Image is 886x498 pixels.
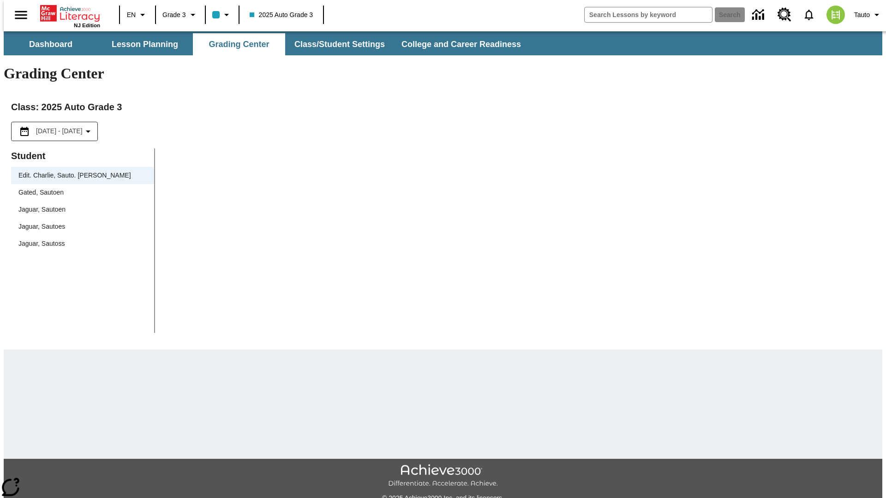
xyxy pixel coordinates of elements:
div: SubNavbar [4,31,882,55]
button: Grade: Grade 3, Select a grade [159,6,202,23]
div: Home [40,3,100,28]
button: Lesson Planning [99,33,191,55]
svg: Collapse Date Range Filter [83,126,94,137]
button: Open side menu [7,1,35,29]
span: 2025 Auto Grade 3 [250,10,313,20]
button: Select a new avatar [821,3,850,27]
div: SubNavbar [4,33,529,55]
span: Grade 3 [162,10,186,20]
img: Achieve3000 Differentiate Accelerate Achieve [388,464,498,488]
button: College and Career Readiness [394,33,528,55]
button: Class/Student Settings [287,33,392,55]
span: Edit. Charlie, Sauto. [PERSON_NAME] [18,171,147,180]
button: Class color is light blue. Change class color [209,6,236,23]
div: Jaguar, Sautoen [11,201,154,218]
button: Profile/Settings [850,6,886,23]
span: NJ Edition [74,23,100,28]
button: Language: EN, Select a language [123,6,152,23]
span: Tauto [854,10,870,20]
span: Jaguar, Sautoes [18,222,147,231]
button: Select the date range menu item [15,126,94,137]
input: search field [585,7,712,22]
h1: Grading Center [4,65,882,82]
button: Dashboard [5,33,97,55]
a: Notifications [797,3,821,27]
a: Data Center [747,2,772,28]
span: Jaguar, Sautoss [18,239,147,249]
span: Gated, Sautoen [18,188,147,197]
span: Jaguar, Sautoen [18,205,147,214]
h2: Class : 2025 Auto Grade 3 [11,100,875,114]
div: Gated, Sautoen [11,184,154,201]
span: EN [127,10,136,20]
div: Jaguar, Sautoss [11,235,154,252]
p: Student [11,148,154,163]
img: avatar image [826,6,845,24]
span: [DATE] - [DATE] [36,126,83,136]
a: Home [40,4,100,23]
a: Resource Center, Will open in new tab [772,2,797,27]
div: Edit. Charlie, Sauto. [PERSON_NAME] [11,167,154,184]
button: Grading Center [193,33,285,55]
div: Jaguar, Sautoes [11,218,154,235]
